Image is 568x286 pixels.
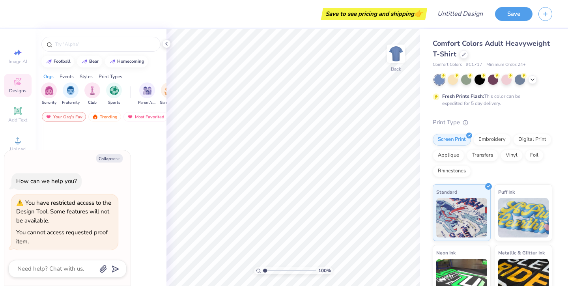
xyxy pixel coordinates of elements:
[138,100,156,106] span: Parent's Weekend
[513,134,551,146] div: Digital Print
[160,82,178,106] div: filter for Game Day
[60,73,74,80] div: Events
[164,86,174,95] img: Game Day Image
[467,150,498,161] div: Transfers
[436,188,457,196] span: Standard
[46,59,52,64] img: trend_line.gif
[77,56,102,67] button: bear
[10,146,26,152] span: Upload
[109,59,116,64] img: trend_line.gif
[92,114,98,120] img: trending.gif
[433,150,464,161] div: Applique
[498,188,515,196] span: Puff Ink
[127,114,133,120] img: most_fav.gif
[99,73,122,80] div: Print Types
[105,56,148,67] button: homecoming
[501,150,523,161] div: Vinyl
[42,100,56,106] span: Sorority
[388,46,404,62] img: Back
[54,40,155,48] input: Try "Alpha"
[433,165,471,177] div: Rhinestones
[66,86,75,95] img: Fraternity Image
[160,82,178,106] button: filter button
[81,59,88,64] img: trend_line.gif
[143,86,152,95] img: Parent's Weekend Image
[391,65,401,73] div: Back
[433,134,471,146] div: Screen Print
[442,93,484,99] strong: Fresh Prints Flash:
[41,82,57,106] div: filter for Sorority
[414,9,423,18] span: 👉
[433,62,462,68] span: Comfort Colors
[138,82,156,106] button: filter button
[433,118,552,127] div: Print Type
[16,199,111,224] div: You have restricted access to the Design Tool. Some features will not be available.
[89,59,99,64] div: bear
[41,56,74,67] button: football
[160,100,178,106] span: Game Day
[431,6,489,22] input: Untitled Design
[45,114,52,120] img: most_fav.gif
[318,267,331,274] span: 100 %
[9,88,26,94] span: Designs
[138,82,156,106] div: filter for Parent's Weekend
[88,100,97,106] span: Club
[88,112,121,122] div: Trending
[9,58,27,65] span: Image AI
[436,249,456,257] span: Neon Ink
[8,117,27,123] span: Add Text
[42,112,86,122] div: Your Org's Fav
[62,100,80,106] span: Fraternity
[436,198,487,237] img: Standard
[41,82,57,106] button: filter button
[16,228,108,245] div: You cannot access requested proof item.
[433,39,550,59] span: Comfort Colors Adult Heavyweight T-Shirt
[108,100,120,106] span: Sports
[486,62,526,68] span: Minimum Order: 24 +
[84,82,100,106] div: filter for Club
[498,249,545,257] span: Metallic & Glitter Ink
[80,73,93,80] div: Styles
[495,7,532,21] button: Save
[96,154,123,163] button: Collapse
[442,93,539,107] div: This color can be expedited for 5 day delivery.
[43,73,54,80] div: Orgs
[466,62,482,68] span: # C1717
[54,59,71,64] div: football
[84,82,100,106] button: filter button
[123,112,168,122] div: Most Favorited
[106,82,122,106] button: filter button
[498,198,549,237] img: Puff Ink
[88,86,97,95] img: Club Image
[525,150,544,161] div: Foil
[323,8,425,20] div: Save to see pricing and shipping
[45,86,54,95] img: Sorority Image
[106,82,122,106] div: filter for Sports
[110,86,119,95] img: Sports Image
[117,59,144,64] div: homecoming
[16,177,77,185] div: How can we help you?
[62,82,80,106] div: filter for Fraternity
[473,134,511,146] div: Embroidery
[62,82,80,106] button: filter button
